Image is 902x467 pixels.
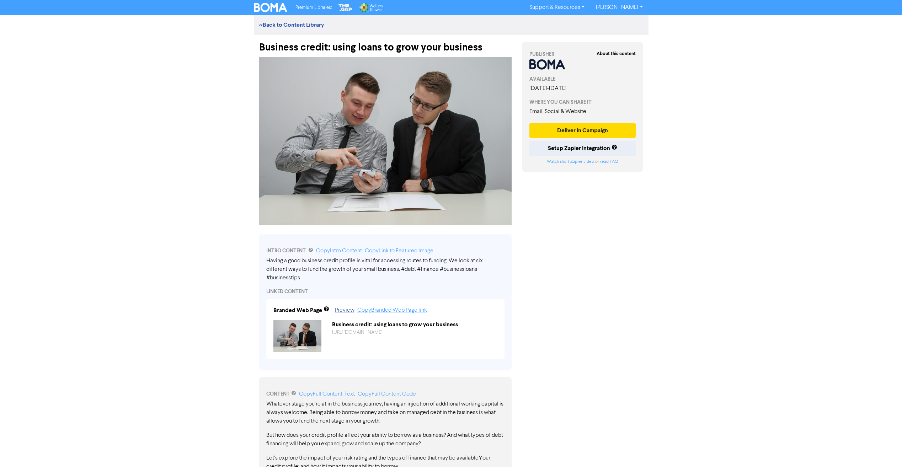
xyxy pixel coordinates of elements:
[335,307,354,313] a: Preview
[529,123,636,138] button: Deliver in Campaign
[529,84,636,93] div: [DATE] - [DATE]
[358,391,416,397] a: Copy Full Content Code
[600,160,618,164] a: read FAQ
[266,288,505,295] div: LINKED CONTENT
[597,51,636,57] strong: About this content
[316,248,362,254] a: Copy Intro Content
[529,50,636,58] div: PUBLISHER
[327,329,503,336] div: https://public2.bomamarketing.com/cp/ZiuU5rdVgmR5I1EsTm7RX?sa=NxjcoFw
[813,390,902,467] iframe: Chat Widget
[529,107,636,116] div: Email, Social & Website
[524,2,590,13] a: Support & Resources
[259,35,512,53] div: Business credit: using loans to grow your business
[332,330,383,335] a: [URL][DOMAIN_NAME]
[590,2,648,13] a: [PERSON_NAME]
[529,98,636,106] div: WHERE YOU CAN SHARE IT
[266,247,505,255] div: INTRO CONTENT
[295,5,332,10] span: Premium Libraries:
[529,141,636,156] button: Setup Zapier Integration
[273,306,322,315] div: Branded Web Page
[357,307,427,313] a: Copy Branded Web Page link
[365,248,433,254] a: Copy Link to Featured Image
[266,390,505,398] div: CONTENT
[337,3,353,12] img: The Gap
[327,320,503,329] div: Business credit: using loans to grow your business
[529,75,636,83] div: AVAILABLE
[259,21,324,28] a: <<Back to Content Library
[266,257,505,282] div: Having a good business credit profile is vital for accessing routes to funding. We look at six di...
[299,391,355,397] a: Copy Full Content Text
[359,3,383,12] img: Wolters Kluwer
[529,159,636,165] div: or
[547,160,594,164] a: Watch short Zapier video
[266,431,505,448] p: But how does your credit profile affect your ability to borrow as a business? And what types of d...
[254,3,287,12] img: BOMA Logo
[266,400,505,425] p: Whatever stage you’re at in the business journey, having an injection of additional working capit...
